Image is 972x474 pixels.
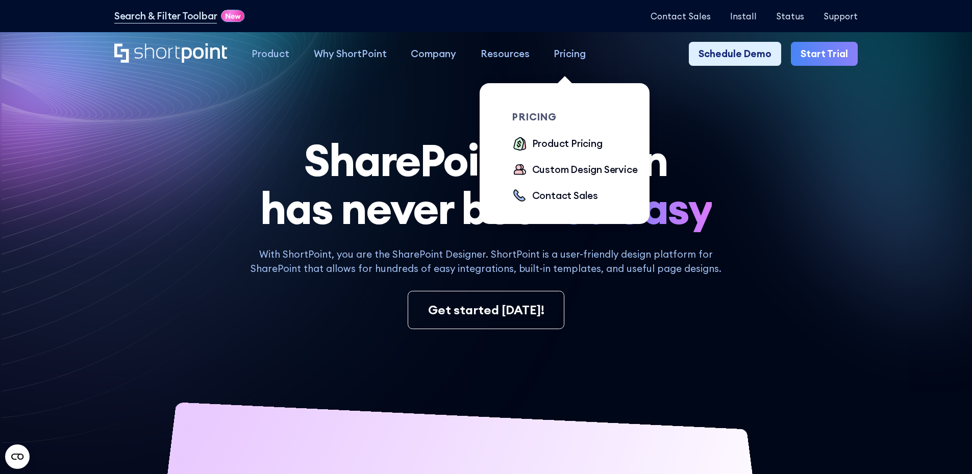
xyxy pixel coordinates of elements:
p: With ShortPoint, you are the SharePoint Designer. ShortPoint is a user-friendly design platform f... [240,247,732,276]
a: Product Pricing [512,136,602,153]
a: Custom Design Service [512,162,637,179]
div: Resources [481,46,530,61]
a: Install [730,11,757,21]
a: Contact Sales [512,188,598,205]
a: Status [776,11,804,21]
div: pricing [512,112,649,122]
button: Open CMP widget [5,444,30,469]
a: Support [824,11,858,21]
a: Company [398,42,468,66]
a: Start Trial [791,42,858,66]
a: Pricing [542,42,599,66]
div: Get started [DATE]! [428,301,544,319]
a: Contact Sales [651,11,711,21]
div: Company [411,46,456,61]
a: Home [114,43,227,64]
div: Product Pricing [532,136,603,151]
h1: SharePoint Design has never been [114,136,858,233]
a: Why ShortPoint [302,42,399,66]
div: Why ShortPoint [314,46,387,61]
a: Product [239,42,302,66]
a: Search & Filter Toolbar [114,9,217,23]
div: Contact Sales [532,188,599,203]
a: Resources [468,42,542,66]
a: Schedule Demo [689,42,781,66]
iframe: Chat Widget [788,356,972,474]
a: Get started [DATE]! [408,291,564,330]
div: Custom Design Service [532,162,638,177]
div: Pricing [554,46,586,61]
div: Product [252,46,289,61]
